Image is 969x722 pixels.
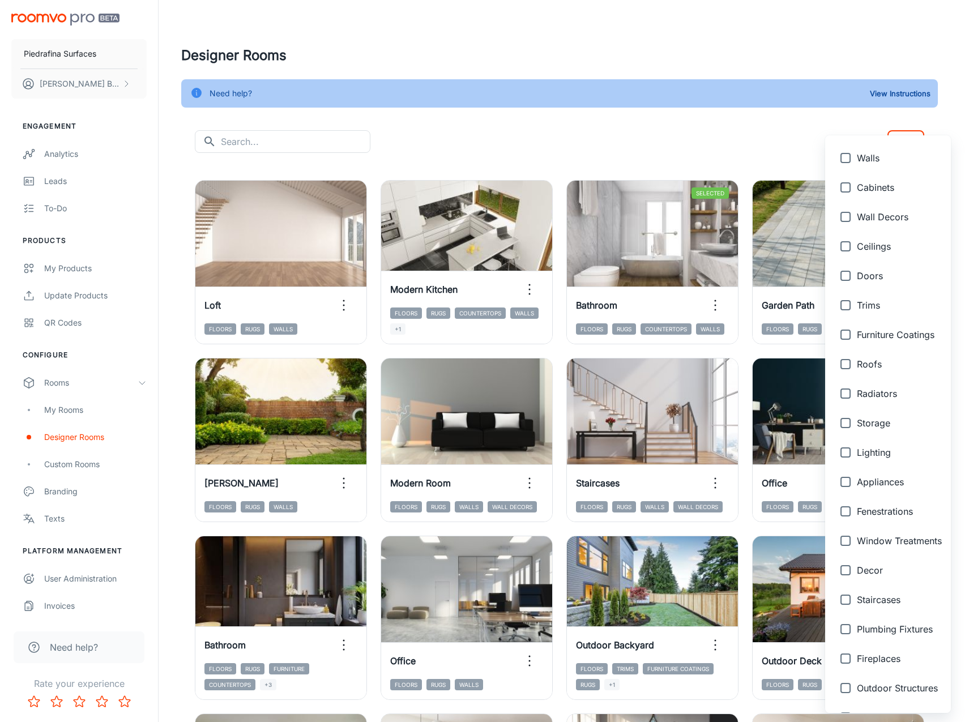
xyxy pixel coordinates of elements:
span: Fireplaces [857,652,942,665]
span: Walls [857,151,942,165]
span: Storage [857,416,942,430]
span: Roofs [857,357,942,371]
span: Staircases [857,593,942,606]
span: Lighting [857,446,942,459]
span: Wall Decors [857,210,942,224]
span: Radiators [857,387,942,400]
span: Cabinets [857,181,942,194]
span: Decor [857,563,942,577]
span: Trims [857,298,942,312]
span: Window Treatments [857,534,942,548]
span: Furniture Coatings [857,328,942,341]
span: Plumbing Fixtures [857,622,942,636]
span: Ceilings [857,240,942,253]
span: Outdoor Structures [857,681,942,695]
span: Doors [857,269,942,283]
span: Fenestrations [857,505,942,518]
span: Appliances [857,475,942,489]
